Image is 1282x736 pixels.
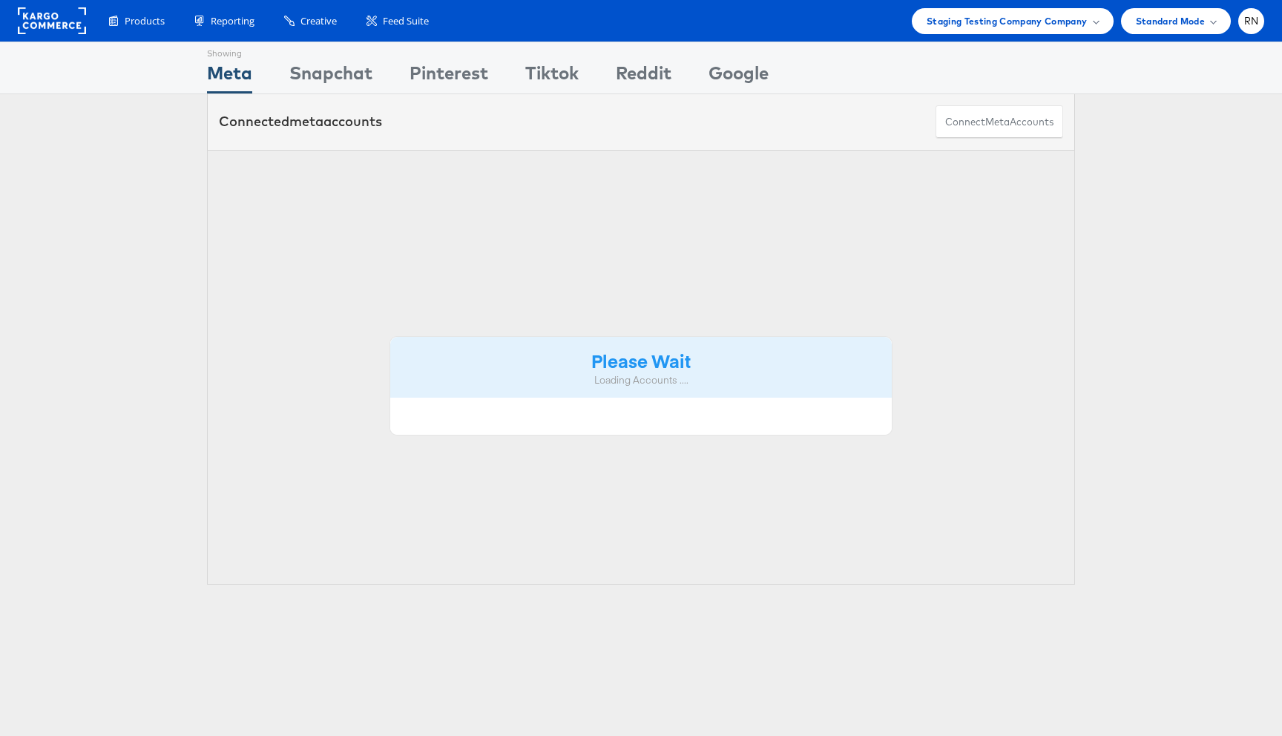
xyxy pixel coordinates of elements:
[927,13,1088,29] span: Staging Testing Company Company
[936,105,1063,139] button: ConnectmetaAccounts
[207,60,252,93] div: Meta
[1136,13,1205,29] span: Standard Mode
[709,60,769,93] div: Google
[410,60,488,93] div: Pinterest
[300,14,337,28] span: Creative
[207,42,252,60] div: Showing
[525,60,579,93] div: Tiktok
[219,112,382,131] div: Connected accounts
[1244,16,1259,26] span: RN
[125,14,165,28] span: Products
[985,115,1010,129] span: meta
[401,373,881,387] div: Loading Accounts ....
[211,14,254,28] span: Reporting
[591,348,691,372] strong: Please Wait
[616,60,671,93] div: Reddit
[383,14,429,28] span: Feed Suite
[289,60,372,93] div: Snapchat
[289,113,323,130] span: meta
